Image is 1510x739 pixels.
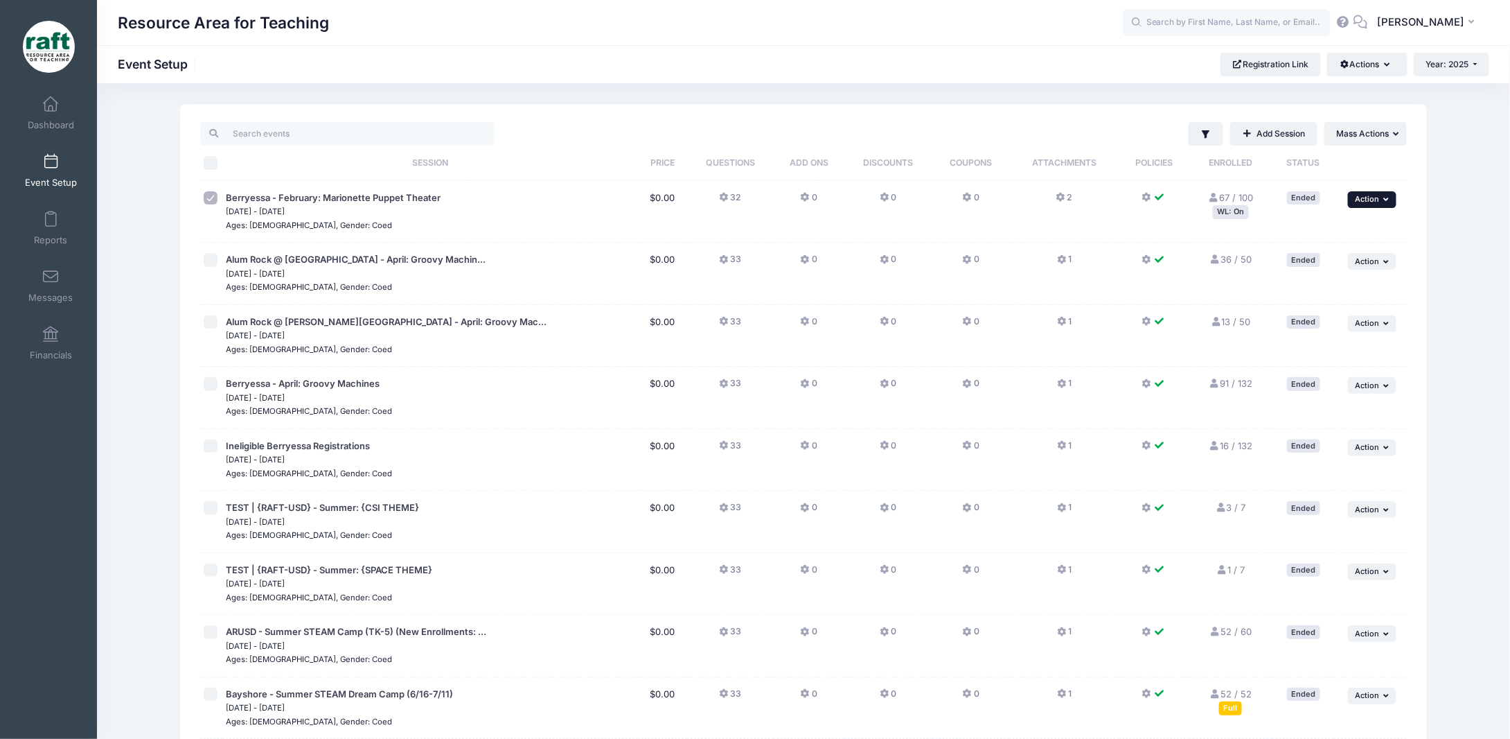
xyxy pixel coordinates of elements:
input: Search by First Name, Last Name, or Email... [1123,9,1331,37]
div: Ended [1287,315,1320,329]
h1: Event Setup [118,57,199,71]
th: Attachments [1009,146,1119,181]
button: Action [1348,564,1396,580]
button: 0 [880,688,896,708]
button: 33 [719,377,741,397]
small: Ages: [DEMOGRAPHIC_DATA], Gender: Coed [226,469,392,478]
span: Questions [706,157,755,168]
small: [DATE] - [DATE] [226,517,285,527]
button: 33 [719,253,741,273]
span: Action [1355,690,1379,700]
div: Ended [1287,377,1320,390]
button: 0 [801,501,817,521]
button: 1 [1057,688,1072,708]
button: 0 [963,440,979,460]
th: Status [1272,146,1334,181]
button: 0 [880,377,896,397]
span: TEST | {RAFT-USD} - Summer: {SPACE THEME} [226,564,432,575]
th: Questions [687,146,774,181]
a: 16 / 132 [1209,440,1252,451]
button: 33 [719,625,741,645]
span: Mass Actions [1336,128,1389,139]
button: 32 [719,191,741,211]
small: Ages: [DEMOGRAPHIC_DATA], Gender: Coed [226,593,392,602]
span: Add Ons [790,157,828,168]
span: Berryessa - February: Marionette Puppet Theater [226,192,441,203]
span: Attachments [1032,157,1096,168]
span: Coupons [950,157,992,168]
span: Action [1355,194,1379,204]
button: 0 [880,191,896,211]
button: 0 [801,377,817,397]
td: $0.00 [638,429,687,492]
td: $0.00 [638,243,687,305]
small: Ages: [DEMOGRAPHIC_DATA], Gender: Coed [226,282,392,292]
button: 0 [801,191,817,211]
span: Action [1355,629,1379,638]
button: Action [1348,501,1396,518]
a: 13 / 50 [1211,316,1251,327]
button: 0 [880,253,896,273]
td: $0.00 [638,181,687,243]
button: 33 [719,440,741,460]
span: ARUSD - Summer STEAM Camp (TK-5) (New Enrollments: ... [226,626,486,637]
div: Ended [1287,564,1320,577]
span: Policies [1135,157,1173,168]
span: Year: 2025 [1426,59,1469,69]
div: Ended [1287,501,1320,514]
button: Actions [1327,53,1407,76]
td: $0.00 [638,491,687,553]
div: Ended [1287,440,1320,453]
th: Price [638,146,687,181]
img: Resource Area for Teaching [23,21,75,73]
small: Ages: [DEMOGRAPHIC_DATA], Gender: Coed [226,406,392,416]
button: 1 [1057,377,1072,397]
div: Ended [1287,253,1320,266]
span: Alum Rock @ [PERSON_NAME][GEOGRAPHIC_DATA] - April: Groovy Mac... [226,316,547,327]
a: 67 / 100 [1208,192,1253,203]
span: TEST | {RAFT-USD} - Summer: {CSI THEME} [226,502,419,513]
h1: Resource Area for Teaching [118,7,329,39]
button: 0 [801,564,817,584]
button: Action [1348,688,1396,704]
a: Financials [18,319,84,367]
button: 0 [963,501,979,521]
a: 1 / 7 [1216,564,1245,575]
small: [DATE] - [DATE] [226,703,285,713]
span: Action [1355,381,1379,390]
a: Event Setup [18,146,84,195]
button: 1 [1057,315,1072,336]
span: Berryessa - April: Groovy Machines [226,378,380,389]
span: Bayshore - Summer STEAM Dream Camp (6/16-7/11) [226,688,453,699]
button: 33 [719,315,741,336]
button: 1 [1057,253,1072,273]
button: 0 [880,625,896,645]
div: WL: On [1213,205,1249,218]
small: Ages: [DEMOGRAPHIC_DATA], Gender: Coed [226,717,392,727]
button: 0 [801,253,817,273]
small: [DATE] - [DATE] [226,455,285,464]
button: Year: 2025 [1414,53,1489,76]
th: Enrolled [1189,146,1272,181]
span: Action [1355,566,1379,576]
button: Action [1348,440,1396,456]
button: Action [1348,191,1396,208]
th: Coupons [932,146,1009,181]
span: Messages [28,292,73,304]
small: Ages: [DEMOGRAPHIC_DATA], Gender: Coed [226,654,392,664]
button: 0 [801,625,817,645]
a: Registration Link [1220,53,1321,76]
button: Action [1348,315,1396,332]
button: 0 [963,253,979,273]
a: Add Session [1230,122,1317,146]
small: Ages: [DEMOGRAPHIC_DATA], Gender: Coed [226,220,392,230]
th: Session [222,146,638,181]
button: 0 [963,688,979,708]
div: Ended [1287,191,1320,205]
small: [DATE] - [DATE] [226,393,285,403]
td: $0.00 [638,305,687,367]
a: 3 / 7 [1216,502,1246,513]
a: Messages [18,261,84,310]
button: 0 [801,315,817,336]
button: 0 [963,625,979,645]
